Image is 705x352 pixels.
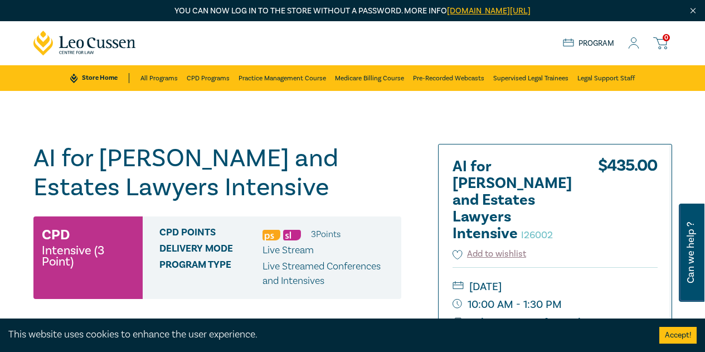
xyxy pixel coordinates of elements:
[159,259,262,288] span: Program type
[140,65,178,91] a: All Programs
[453,248,527,261] button: Add to wishlist
[262,244,314,257] span: Live Stream
[42,225,70,245] h3: CPD
[70,73,129,83] a: Store Home
[447,6,531,16] a: [DOMAIN_NAME][URL]
[159,243,262,258] span: Delivery Mode
[239,65,326,91] a: Practice Management Course
[453,296,658,314] small: 10:00 AM - 1:30 PM
[521,229,553,242] small: I26002
[335,65,404,91] a: Medicare Billing Course
[659,327,697,344] button: Accept cookies
[8,327,643,342] div: This website uses cookies to enhance the user experience.
[598,158,658,248] div: $ 435.00
[453,158,575,242] h2: AI for [PERSON_NAME] and Estates Lawyers Intensive
[685,210,696,295] span: Can we help ?
[663,34,670,41] span: 0
[563,38,615,49] a: Program
[33,5,672,17] p: You can now log in to the store without a password. More info
[283,230,301,240] img: Substantive Law
[688,6,698,16] img: Close
[577,65,635,91] a: Legal Support Staff
[159,227,262,242] span: CPD Points
[262,259,393,288] p: Live Streamed Conferences and Intensives
[413,65,484,91] a: Pre-Recorded Webcasts
[493,65,568,91] a: Supervised Legal Trainees
[262,230,280,240] img: Professional Skills
[33,144,401,202] h1: AI for [PERSON_NAME] and Estates Lawyers Intensive
[453,315,594,330] a: Print Course Information
[42,245,134,267] small: Intensive (3 Point)
[187,65,230,91] a: CPD Programs
[33,311,401,344] button: Sessions
[453,278,658,296] small: [DATE]
[311,227,341,242] li: 3 Point s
